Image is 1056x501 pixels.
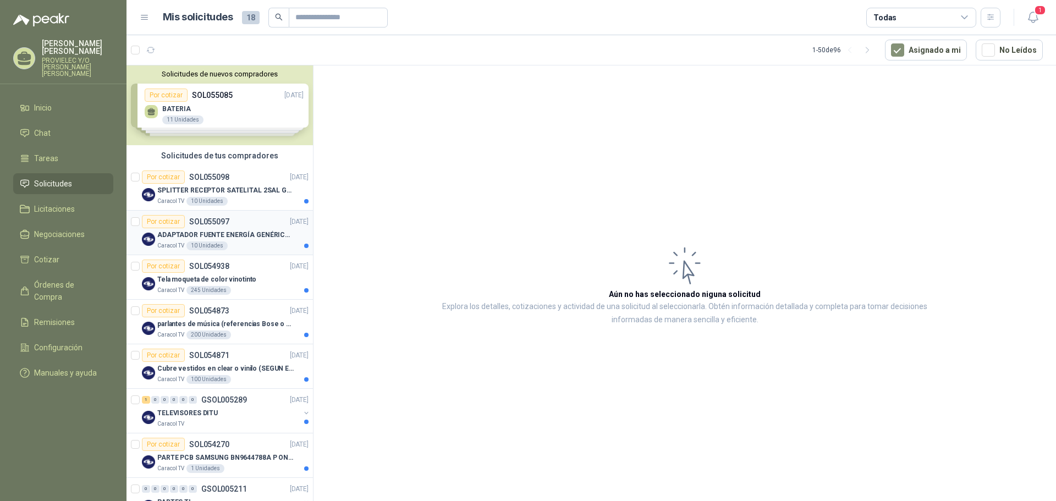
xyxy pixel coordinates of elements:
[13,249,113,270] a: Cotizar
[976,40,1043,60] button: No Leídos
[34,254,59,266] span: Cotizar
[34,342,82,354] span: Configuración
[13,199,113,219] a: Licitaciones
[127,145,313,166] div: Solicitudes de tus compradores
[13,274,113,307] a: Órdenes de Compra
[157,230,294,240] p: ADAPTADOR FUENTE ENERGÍA GENÉRICO 24V 1A
[189,218,229,225] p: SOL055097
[242,11,260,24] span: 18
[142,170,185,184] div: Por cotizar
[142,411,155,424] img: Company Logo
[290,217,309,227] p: [DATE]
[290,306,309,316] p: [DATE]
[179,485,188,493] div: 0
[127,344,313,389] a: Por cotizarSOL054871[DATE] Company LogoCubre vestidos en clear o vinilo (SEGUN ESPECIFICACIONES D...
[34,279,103,303] span: Órdenes de Compra
[157,331,184,339] p: Caracol TV
[189,307,229,315] p: SOL054873
[885,40,967,60] button: Asignado a mi
[127,166,313,211] a: Por cotizarSOL055098[DATE] Company LogoSPLITTER RECEPTOR SATELITAL 2SAL GT-SP21Caracol TV10 Unidades
[142,455,155,469] img: Company Logo
[186,197,228,206] div: 10 Unidades
[34,228,85,240] span: Negociaciones
[201,485,247,493] p: GSOL005211
[290,172,309,183] p: [DATE]
[201,396,247,404] p: GSOL005289
[189,441,229,448] p: SOL054270
[873,12,897,24] div: Todas
[170,485,178,493] div: 0
[157,197,184,206] p: Caracol TV
[142,438,185,451] div: Por cotizar
[290,439,309,450] p: [DATE]
[179,396,188,404] div: 0
[131,70,309,78] button: Solicitudes de nuevos compradores
[142,485,150,493] div: 0
[163,9,233,25] h1: Mis solicitudes
[290,484,309,494] p: [DATE]
[142,260,185,273] div: Por cotizar
[157,420,184,428] p: Caracol TV
[186,375,231,384] div: 100 Unidades
[275,13,283,21] span: search
[157,274,256,285] p: Tela moqueta de color vinotinto
[142,349,185,362] div: Por cotizar
[189,485,197,493] div: 0
[157,286,184,295] p: Caracol TV
[127,433,313,478] a: Por cotizarSOL054270[DATE] Company LogoPARTE PCB SAMSUNG BN9644788A P ONECONNECaracol TV1 Unidades
[13,173,113,194] a: Solicitudes
[34,316,75,328] span: Remisiones
[13,148,113,169] a: Tareas
[186,464,224,473] div: 1 Unidades
[13,97,113,118] a: Inicio
[157,241,184,250] p: Caracol TV
[127,65,313,145] div: Solicitudes de nuevos compradoresPor cotizarSOL055085[DATE] BATERIA11 UnidadesPor cotizarSOL05508...
[290,395,309,405] p: [DATE]
[13,13,69,26] img: Logo peakr
[142,233,155,246] img: Company Logo
[424,300,946,327] p: Explora los detalles, cotizaciones y actividad de una solicitud al seleccionarla. Obtén informaci...
[189,396,197,404] div: 0
[34,178,72,190] span: Solicitudes
[157,185,294,196] p: SPLITTER RECEPTOR SATELITAL 2SAL GT-SP21
[151,485,159,493] div: 0
[186,331,231,339] div: 200 Unidades
[142,188,155,201] img: Company Logo
[13,312,113,333] a: Remisiones
[157,408,218,419] p: TELEVISORES DITU
[34,102,52,114] span: Inicio
[13,337,113,358] a: Configuración
[142,393,311,428] a: 1 0 0 0 0 0 GSOL005289[DATE] Company LogoTELEVISORES DITUCaracol TV
[127,211,313,255] a: Por cotizarSOL055097[DATE] Company LogoADAPTADOR FUENTE ENERGÍA GENÉRICO 24V 1ACaracol TV10 Unidades
[142,366,155,379] img: Company Logo
[142,396,150,404] div: 1
[189,351,229,359] p: SOL054871
[186,241,228,250] div: 10 Unidades
[189,173,229,181] p: SOL055098
[157,375,184,384] p: Caracol TV
[151,396,159,404] div: 0
[127,300,313,344] a: Por cotizarSOL054873[DATE] Company Logoparlantes de música (referencias Bose o Alexa) CON MARCACI...
[186,286,231,295] div: 245 Unidades
[142,277,155,290] img: Company Logo
[161,485,169,493] div: 0
[13,224,113,245] a: Negociaciones
[609,288,761,300] h3: Aún no has seleccionado niguna solicitud
[142,215,185,228] div: Por cotizar
[189,262,229,270] p: SOL054938
[1034,5,1046,15] span: 1
[13,123,113,144] a: Chat
[161,396,169,404] div: 0
[34,127,51,139] span: Chat
[157,453,294,463] p: PARTE PCB SAMSUNG BN9644788A P ONECONNE
[34,203,75,215] span: Licitaciones
[170,396,178,404] div: 0
[127,255,313,300] a: Por cotizarSOL054938[DATE] Company LogoTela moqueta de color vinotintoCaracol TV245 Unidades
[142,322,155,335] img: Company Logo
[34,367,97,379] span: Manuales y ayuda
[13,362,113,383] a: Manuales y ayuda
[1023,8,1043,27] button: 1
[142,304,185,317] div: Por cotizar
[34,152,58,164] span: Tareas
[157,364,294,374] p: Cubre vestidos en clear o vinilo (SEGUN ESPECIFICACIONES DEL ADJUNTO)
